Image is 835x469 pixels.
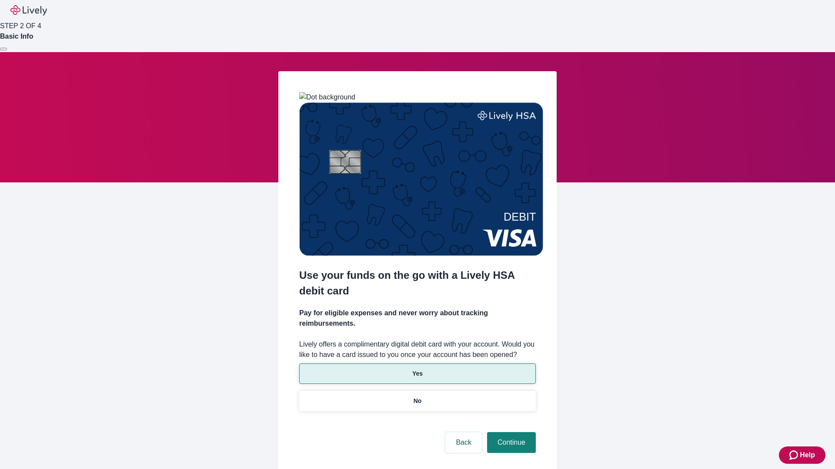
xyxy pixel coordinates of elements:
[445,432,482,453] button: Back
[299,92,355,102] img: Dot background
[299,391,536,411] button: No
[779,446,825,464] button: Zendesk support iconHelp
[789,450,800,460] svg: Zendesk support icon
[299,102,543,256] img: Debit card
[299,308,536,329] h4: Pay for eligible expenses and never worry about tracking reimbursements.
[412,369,423,378] p: Yes
[487,432,536,453] button: Continue
[414,396,422,406] p: No
[299,363,536,384] button: Yes
[10,5,47,16] img: Lively
[299,268,536,299] h2: Use your funds on the go with a Lively HSA debit card
[299,339,536,360] label: Lively offers a complimentary digital debit card with your account. Would you like to have a card...
[800,450,815,460] span: Help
